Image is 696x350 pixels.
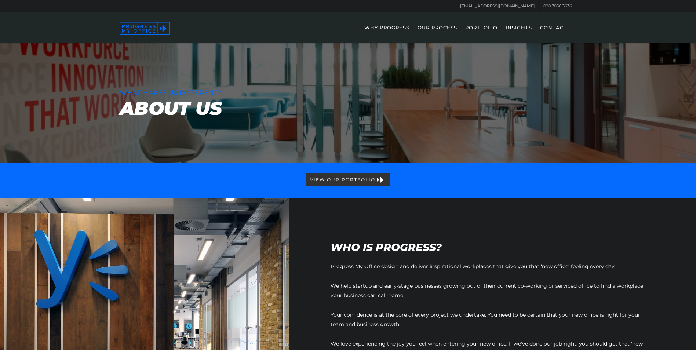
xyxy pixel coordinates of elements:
[306,173,390,186] a: VIEW OUR PORTFOLIO
[462,22,501,43] a: PORTFOLIO
[120,89,576,96] h3: What makes us Different?
[536,22,571,43] a: CONTACT
[331,242,653,252] h2: WHO IS PROGRESS?
[361,22,413,43] a: WHY PROGRESS
[331,263,616,270] span: Progress My Office design and deliver inspirational workplaces that give you that ‘new office’ fe...
[331,282,643,299] span: We help startup and early-stage businesses growing out of their current co-working or serviced of...
[310,176,375,183] span: VIEW OUR PORTFOLIO
[120,99,576,118] h1: About Us
[502,22,536,43] a: INSIGHTS
[331,311,640,328] span: Your confidence is at the core of every project we undertake. You need to be certain that your ne...
[414,22,461,43] a: OUR PROCESS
